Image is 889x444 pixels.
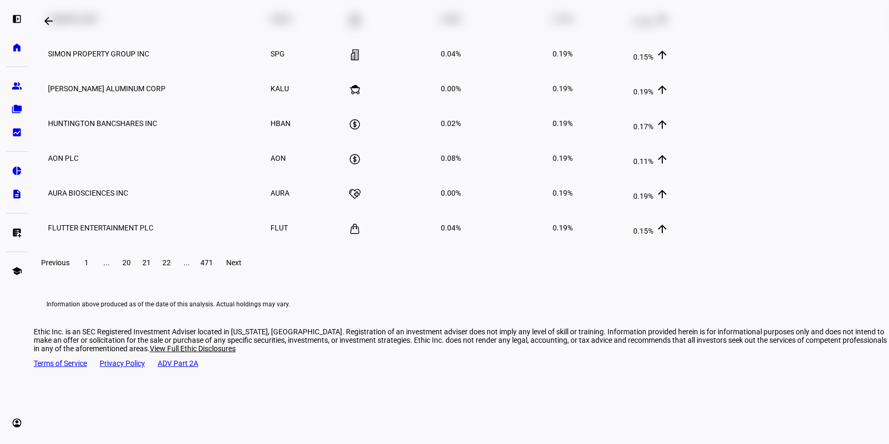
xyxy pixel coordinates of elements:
[48,84,166,93] span: [PERSON_NAME] ALUMINUM CORP
[48,189,128,197] span: AURA BIOSCIENCES INC
[441,154,461,162] span: 0.08%
[84,258,89,267] span: 1
[162,258,171,267] span: 22
[441,50,461,58] span: 0.04%
[270,189,289,197] span: AURA
[656,49,669,61] mat-icon: arrow_upward
[633,227,653,235] span: 0.15%
[270,50,285,58] span: SPG
[656,188,669,200] mat-icon: arrow_upward
[656,153,669,166] mat-icon: arrow_upward
[97,252,116,273] button: ...
[6,75,27,96] a: group
[103,258,110,267] span: ...
[553,224,573,232] span: 0.19%
[12,166,22,176] eth-mat-symbol: pie_chart
[12,14,22,24] eth-mat-symbol: left_panel_open
[48,154,79,162] span: AON PLC
[100,359,145,368] a: Privacy Policy
[633,53,653,61] span: 0.15%
[656,223,669,235] mat-icon: arrow_upward
[12,42,22,53] eth-mat-symbol: home
[633,88,653,96] span: 0.19%
[12,189,22,199] eth-mat-symbol: description
[633,157,653,166] span: 0.11%
[48,119,157,128] span: HUNTINGTON BANCSHARES INC
[6,160,27,181] a: pie_chart
[553,154,573,162] span: 0.19%
[217,252,251,273] button: Next
[441,84,461,93] span: 0.00%
[12,104,22,114] eth-mat-symbol: folder_copy
[77,252,96,273] button: 1
[42,15,55,27] mat-icon: arrow_backwards
[270,119,291,128] span: HBAN
[656,118,669,131] mat-icon: arrow_upward
[441,189,461,197] span: 0.00%
[6,122,27,143] a: bid_landscape
[41,258,70,267] span: Previous
[441,224,461,232] span: 0.04%
[553,84,573,93] span: 0.19%
[46,301,880,308] eth-footer-disclaimer: Information above produced as of the date of this analysis. Actual holdings may vary.
[12,266,22,276] eth-mat-symbol: school
[177,252,196,273] button: ...
[633,122,653,131] span: 0.17%
[48,50,149,58] span: SIMON PROPERTY GROUP INC
[35,252,76,273] button: Previous
[6,99,27,120] a: folder_copy
[553,189,573,197] span: 0.19%
[48,224,153,232] span: FLUTTER ENTERTAINMENT PLC
[117,252,136,273] button: 20
[12,227,22,238] eth-mat-symbol: list_alt_add
[441,119,461,128] span: 0.02%
[197,252,216,273] button: 471
[34,359,87,368] a: Terms of Service
[633,192,653,200] span: 0.19%
[270,84,289,93] span: KALU
[270,224,288,232] span: FLUT
[200,258,213,267] span: 471
[656,83,669,96] mat-icon: arrow_upward
[12,81,22,91] eth-mat-symbol: group
[6,37,27,58] a: home
[12,418,22,428] eth-mat-symbol: account_circle
[183,258,190,267] span: ...
[553,119,573,128] span: 0.19%
[553,50,573,58] span: 0.19%
[12,127,22,138] eth-mat-symbol: bid_landscape
[6,184,27,205] a: description
[270,154,286,162] span: AON
[157,252,176,273] button: 22
[227,258,242,267] span: Next
[122,258,131,267] span: 20
[158,359,198,368] a: ADV Part 2A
